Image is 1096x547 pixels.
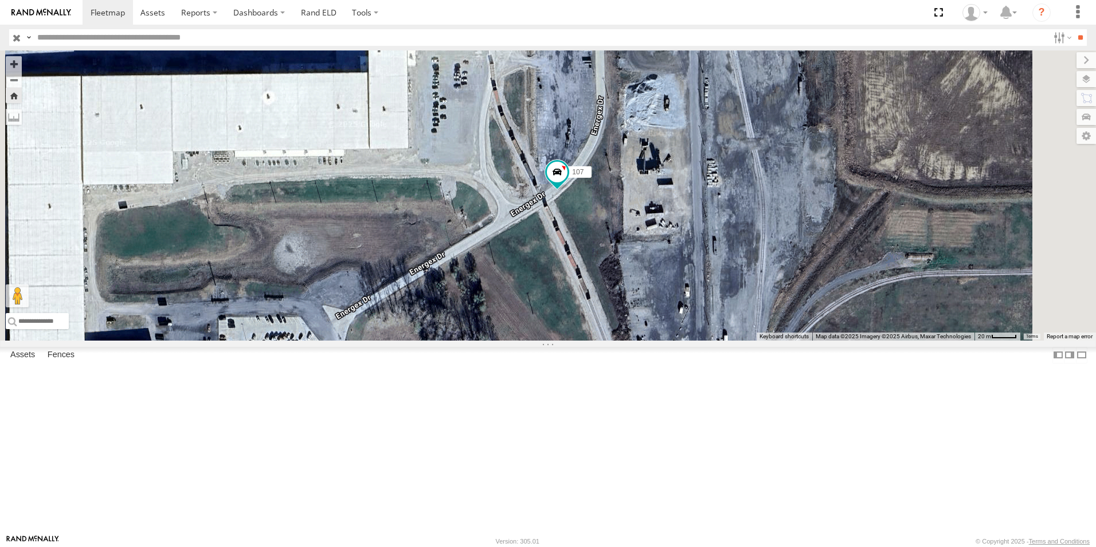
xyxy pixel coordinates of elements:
[816,333,971,339] span: Map data ©2025 Imagery ©2025 Airbus, Maxar Technologies
[1052,347,1064,364] label: Dock Summary Table to the Left
[6,88,22,103] button: Zoom Home
[6,109,22,125] label: Measure
[1032,3,1051,22] i: ?
[1047,333,1093,339] a: Report a map error
[496,538,539,545] div: Version: 305.01
[42,347,80,363] label: Fences
[1029,538,1090,545] a: Terms and Conditions
[976,538,1090,545] div: © Copyright 2025 -
[6,56,22,72] button: Zoom in
[958,4,992,21] div: Craig King
[6,284,29,307] button: Drag Pegman onto the map to open Street View
[760,333,809,341] button: Keyboard shortcuts
[1077,128,1096,144] label: Map Settings
[6,72,22,88] button: Zoom out
[572,168,584,176] span: 107
[24,29,33,46] label: Search Query
[1026,334,1038,339] a: Terms
[5,347,41,363] label: Assets
[1049,29,1074,46] label: Search Filter Options
[974,333,1020,341] button: Map Scale: 20 m per 41 pixels
[1076,347,1087,364] label: Hide Summary Table
[978,333,991,339] span: 20 m
[11,9,71,17] img: rand-logo.svg
[1064,347,1075,364] label: Dock Summary Table to the Right
[6,536,59,547] a: Visit our Website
